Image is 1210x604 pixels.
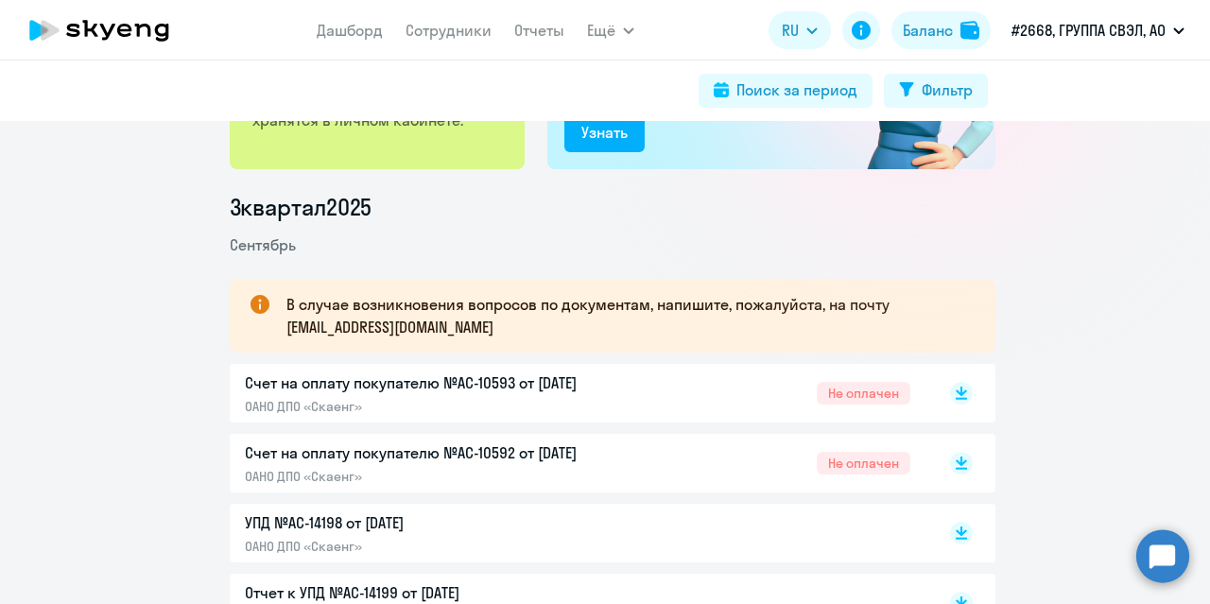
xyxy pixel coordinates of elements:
[587,19,615,42] span: Ещё
[317,21,383,40] a: Дашборд
[564,114,645,152] button: Узнать
[587,11,634,49] button: Ещё
[884,74,988,108] button: Фильтр
[960,21,979,40] img: balance
[245,511,910,555] a: УПД №AC-14198 от [DATE]ОАНО ДПО «Скаенг»
[245,441,910,485] a: Счет на оплату покупателю №AC-10592 от [DATE]ОАНО ДПО «Скаенг»Не оплачен
[769,11,831,49] button: RU
[245,581,642,604] p: Отчет к УПД №AC-14199 от [DATE]
[245,441,642,464] p: Счет на оплату покупателю №AC-10592 от [DATE]
[514,21,564,40] a: Отчеты
[736,78,857,101] div: Поиск за период
[245,538,642,555] p: ОАНО ДПО «Скаенг»
[230,235,296,254] span: Сентябрь
[699,74,873,108] button: Поиск за период
[406,21,492,40] a: Сотрудники
[891,11,991,49] button: Балансbalance
[245,371,642,394] p: Счет на оплату покупателю №AC-10593 от [DATE]
[245,371,910,415] a: Счет на оплату покупателю №AC-10593 от [DATE]ОАНО ДПО «Скаенг»Не оплачен
[286,293,961,338] p: В случае возникновения вопросов по документам, напишите, пожалуйста, на почту [EMAIL_ADDRESS][DOM...
[245,468,642,485] p: ОАНО ДПО «Скаенг»
[817,452,910,475] span: Не оплачен
[230,192,995,222] li: 3 квартал 2025
[245,398,642,415] p: ОАНО ДПО «Скаенг»
[782,19,799,42] span: RU
[245,511,642,534] p: УПД №AC-14198 от [DATE]
[903,19,953,42] div: Баланс
[1011,19,1166,42] p: #2668, ГРУППА СВЭЛ, АО
[922,78,973,101] div: Фильтр
[581,121,628,144] div: Узнать
[817,382,910,405] span: Не оплачен
[1002,8,1194,53] button: #2668, ГРУППА СВЭЛ, АО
